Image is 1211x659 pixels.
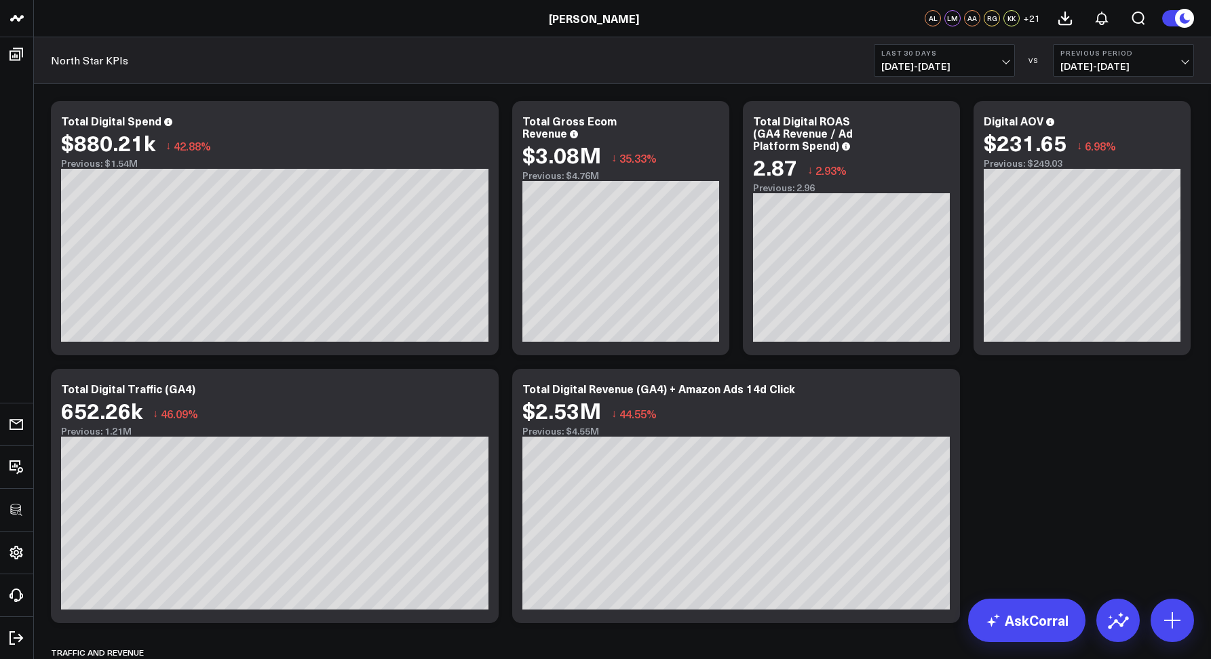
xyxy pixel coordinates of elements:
span: 2.93% [815,163,847,178]
span: ↓ [166,137,171,155]
div: VS [1022,56,1046,64]
div: RG [984,10,1000,26]
span: ↓ [611,149,617,167]
span: ↓ [611,405,617,422]
b: Previous Period [1060,49,1187,57]
a: [PERSON_NAME] [549,11,639,26]
span: ↓ [153,405,158,422]
div: 652.26k [61,398,142,422]
a: AskCorral [968,599,1085,642]
span: 6.98% [1085,138,1116,153]
div: AL [925,10,941,26]
div: AA [964,10,980,26]
div: Previous: $249.03 [984,158,1180,169]
button: Previous Period[DATE]-[DATE] [1053,44,1194,77]
div: 2.87 [753,155,797,179]
a: North Star KPIs [51,53,128,68]
div: Previous: 1.21M [61,426,488,437]
button: +21 [1023,10,1040,26]
span: ↓ [807,161,813,179]
span: 44.55% [619,406,657,421]
div: $3.08M [522,142,601,167]
div: KK [1003,10,1020,26]
div: Total Gross Ecom Revenue [522,113,617,140]
b: Last 30 Days [881,49,1007,57]
button: Last 30 Days[DATE]-[DATE] [874,44,1015,77]
div: Total Digital Traffic (GA4) [61,381,195,396]
div: $880.21k [61,130,155,155]
span: 46.09% [161,406,198,421]
div: Previous: $4.55M [522,426,950,437]
div: Digital AOV [984,113,1043,128]
span: 42.88% [174,138,211,153]
div: Previous: $1.54M [61,158,488,169]
div: Total Digital Revenue (GA4) + Amazon Ads 14d Click [522,381,795,396]
div: Total Digital Spend [61,113,161,128]
span: ↓ [1077,137,1082,155]
span: 35.33% [619,151,657,165]
div: $2.53M [522,398,601,422]
span: + 21 [1023,14,1040,23]
div: Previous: 2.96 [753,182,950,193]
div: Total Digital ROAS (GA4 Revenue / Ad Platform Spend) [753,113,853,153]
div: $231.65 [984,130,1066,155]
div: LM [944,10,961,26]
div: Previous: $4.76M [522,170,719,181]
span: [DATE] - [DATE] [881,61,1007,72]
span: [DATE] - [DATE] [1060,61,1187,72]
